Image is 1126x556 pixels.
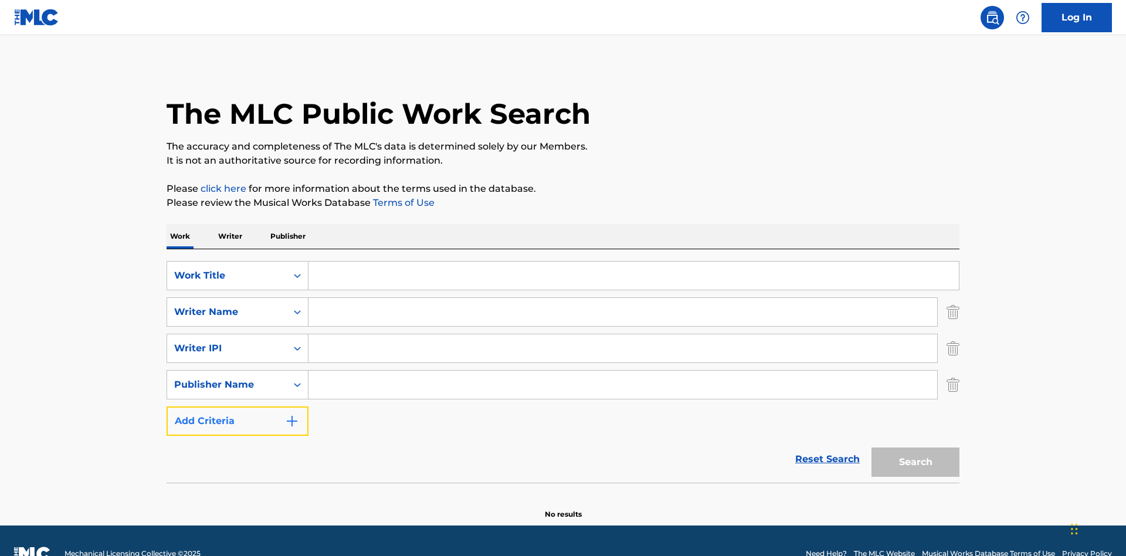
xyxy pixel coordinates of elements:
div: Work Title [174,269,280,283]
div: Drag [1071,511,1078,547]
p: Writer [215,224,246,249]
img: Delete Criterion [947,334,959,363]
a: Log In [1042,3,1112,32]
img: MLC Logo [14,9,59,26]
img: 9d2ae6d4665cec9f34b9.svg [285,414,299,428]
a: Public Search [981,6,1004,29]
div: Help [1011,6,1035,29]
div: Writer IPI [174,341,280,355]
p: It is not an authoritative source for recording information. [167,154,959,168]
p: Publisher [267,224,309,249]
div: Publisher Name [174,378,280,392]
p: No results [545,495,582,520]
div: Writer Name [174,305,280,319]
p: Work [167,224,194,249]
p: The accuracy and completeness of The MLC's data is determined solely by our Members. [167,140,959,154]
img: Delete Criterion [947,297,959,327]
a: Terms of Use [371,197,435,208]
iframe: Chat Widget [1067,500,1126,556]
form: Search Form [167,261,959,483]
p: Please for more information about the terms used in the database. [167,182,959,196]
a: click here [201,183,246,194]
button: Add Criteria [167,406,308,436]
img: help [1016,11,1030,25]
img: search [985,11,999,25]
p: Please review the Musical Works Database [167,196,959,210]
h1: The MLC Public Work Search [167,96,591,131]
img: Delete Criterion [947,370,959,399]
a: Reset Search [789,446,866,472]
